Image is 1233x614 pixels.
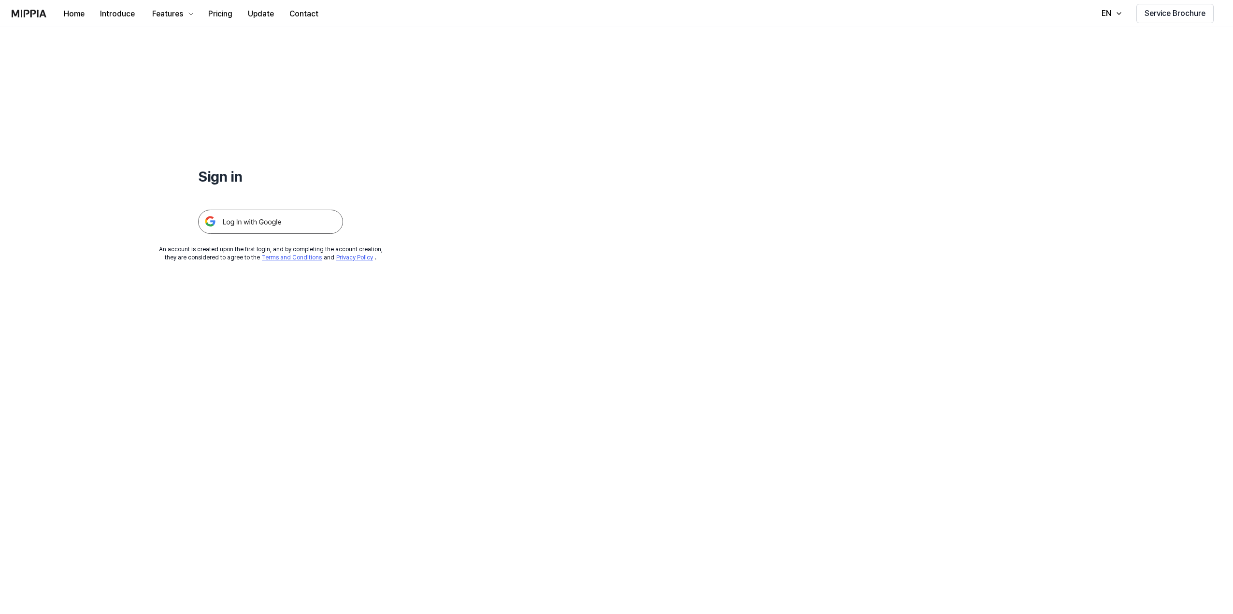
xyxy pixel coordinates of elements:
img: logo [12,10,46,17]
button: Introduce [92,4,143,24]
button: Features [143,4,201,24]
img: 구글 로그인 버튼 [198,210,343,234]
button: Pricing [201,4,240,24]
div: EN [1100,8,1113,19]
a: Terms and Conditions [262,254,322,261]
a: Update [240,0,282,27]
a: Privacy Policy [336,254,373,261]
button: Home [56,4,92,24]
button: EN [1092,4,1129,23]
button: Update [240,4,282,24]
button: Contact [282,4,326,24]
div: An account is created upon the first login, and by completing the account creation, they are cons... [159,245,383,262]
h1: Sign in [198,166,343,186]
div: Features [150,8,185,20]
button: Service Brochure [1136,4,1214,23]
